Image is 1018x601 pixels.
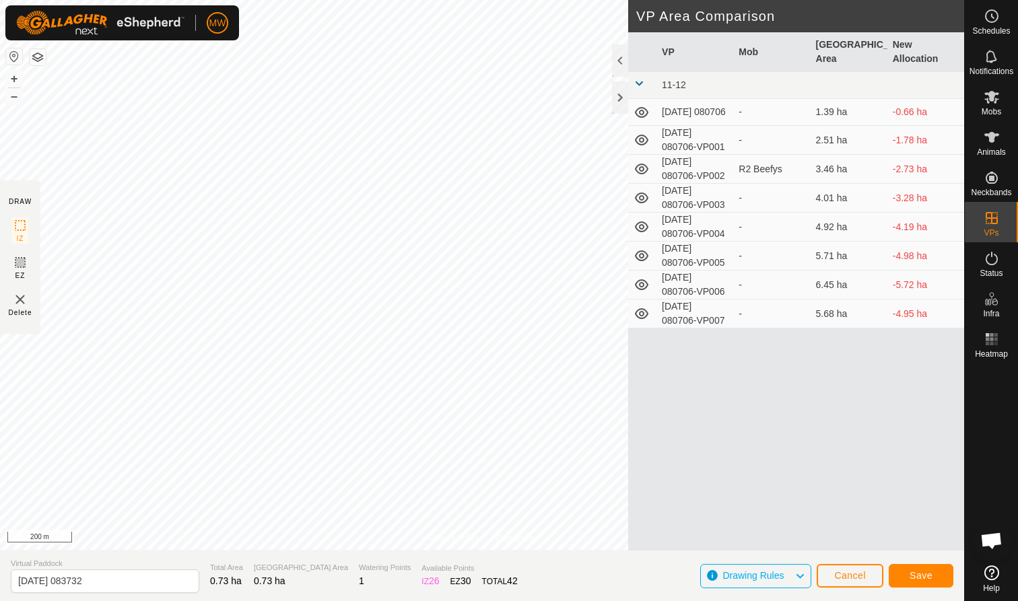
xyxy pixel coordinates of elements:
[656,271,733,299] td: [DATE] 080706-VP006
[887,126,964,155] td: -1.78 ha
[817,564,883,588] button: Cancel
[887,155,964,184] td: -2.73 ha
[983,584,1000,592] span: Help
[656,155,733,184] td: [DATE] 080706-VP002
[656,99,733,126] td: [DATE] 080706
[980,269,1003,277] span: Status
[834,570,866,581] span: Cancel
[977,148,1006,156] span: Animals
[887,242,964,271] td: -4.98 ha
[887,32,964,72] th: New Allocation
[887,99,964,126] td: -0.66 ha
[656,213,733,242] td: [DATE] 080706-VP004
[507,575,518,586] span: 42
[429,575,440,586] span: 26
[811,155,887,184] td: 3.46 ha
[6,88,22,104] button: –
[17,234,24,244] span: IZ
[254,575,285,586] span: 0.73 ha
[739,307,805,321] div: -
[359,575,364,586] span: 1
[972,27,1010,35] span: Schedules
[811,299,887,328] td: 5.68 ha
[254,562,348,573] span: [GEOGRAPHIC_DATA] Area
[972,520,1012,561] div: Open chat
[9,308,32,318] span: Delete
[811,271,887,299] td: 6.45 ha
[210,575,242,586] span: 0.73 ha
[496,532,535,544] a: Contact Us
[887,184,964,213] td: -3.28 ha
[910,570,932,581] span: Save
[656,242,733,271] td: [DATE] 080706-VP005
[887,299,964,328] td: -4.95 ha
[656,184,733,213] td: [DATE] 080706-VP003
[739,162,805,176] div: R2 Beefys
[887,213,964,242] td: -4.19 ha
[9,197,32,207] div: DRAW
[739,105,805,119] div: -
[970,67,1013,75] span: Notifications
[656,32,733,72] th: VP
[811,32,887,72] th: [GEOGRAPHIC_DATA] Area
[11,558,199,569] span: Virtual Paddock
[421,563,517,574] span: Available Points
[971,188,1011,197] span: Neckbands
[811,213,887,242] td: 4.92 ha
[209,16,226,30] span: MW
[656,126,733,155] td: [DATE] 080706-VP001
[887,271,964,299] td: -5.72 ha
[421,574,439,588] div: IZ
[739,278,805,292] div: -
[975,350,1008,358] span: Heatmap
[811,99,887,126] td: 1.39 ha
[811,184,887,213] td: 4.01 ha
[739,191,805,205] div: -
[662,79,686,90] span: 11-12
[811,242,887,271] td: 5.71 ha
[965,560,1018,598] a: Help
[984,229,998,237] span: VPs
[461,575,471,586] span: 30
[656,299,733,328] td: [DATE] 080706-VP007
[889,564,953,588] button: Save
[983,310,999,318] span: Infra
[739,220,805,234] div: -
[636,8,964,24] h2: VP Area Comparison
[739,133,805,147] div: -
[450,574,471,588] div: EZ
[6,48,22,65] button: Reset Map
[733,32,810,72] th: Mob
[30,49,46,65] button: Map Layers
[6,71,22,87] button: +
[210,562,243,573] span: Total Area
[811,126,887,155] td: 2.51 ha
[12,291,28,308] img: VP
[722,570,784,581] span: Drawing Rules
[482,574,518,588] div: TOTAL
[16,11,184,35] img: Gallagher Logo
[359,562,411,573] span: Watering Points
[429,532,479,544] a: Privacy Policy
[15,271,26,281] span: EZ
[739,249,805,263] div: -
[982,108,1001,116] span: Mobs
